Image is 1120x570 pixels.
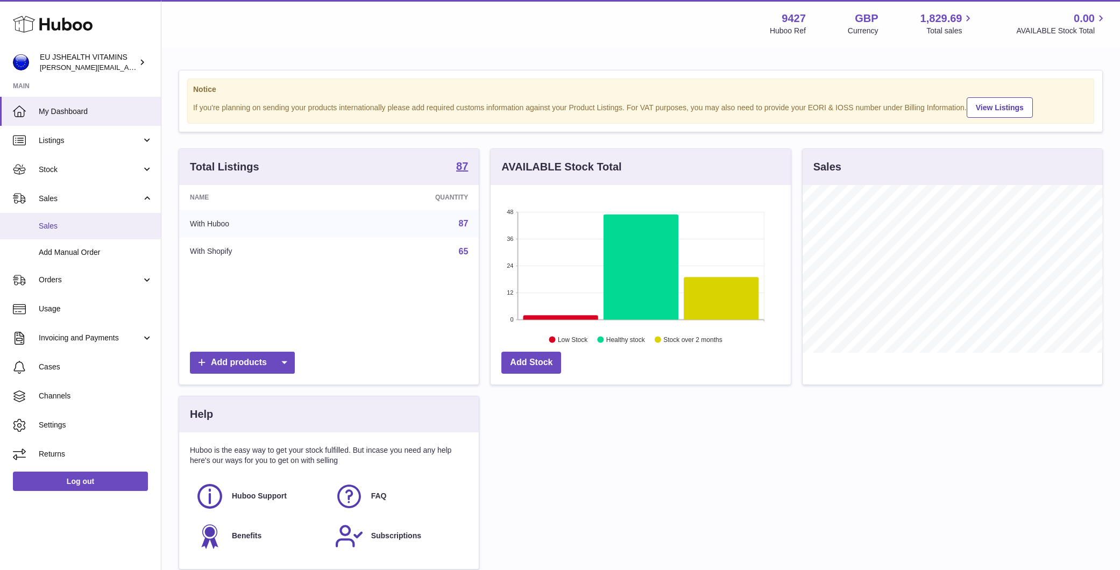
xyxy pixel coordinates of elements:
[855,11,878,26] strong: GBP
[39,221,153,231] span: Sales
[558,336,588,344] text: Low Stock
[813,160,841,174] h3: Sales
[1016,26,1107,36] span: AVAILABLE Stock Total
[39,247,153,258] span: Add Manual Order
[179,185,341,210] th: Name
[195,482,324,511] a: Huboo Support
[39,194,141,204] span: Sales
[507,262,514,269] text: 24
[232,491,287,501] span: Huboo Support
[193,84,1088,95] strong: Notice
[190,445,468,466] p: Huboo is the easy way to get your stock fulfilled. But incase you need any help here's our ways f...
[39,165,141,175] span: Stock
[39,362,153,372] span: Cases
[193,96,1088,118] div: If you're planning on sending your products internationally please add required customs informati...
[511,316,514,323] text: 0
[501,160,621,174] h3: AVAILABLE Stock Total
[371,491,387,501] span: FAQ
[606,336,646,344] text: Healthy stock
[232,531,261,541] span: Benefits
[13,472,148,491] a: Log out
[507,236,514,242] text: 36
[459,219,469,228] a: 87
[39,136,141,146] span: Listings
[459,247,469,256] a: 65
[967,97,1033,118] a: View Listings
[1074,11,1095,26] span: 0.00
[335,482,463,511] a: FAQ
[456,161,468,172] strong: 87
[664,336,722,344] text: Stock over 2 months
[40,52,137,73] div: EU JSHEALTH VITAMINS
[371,531,421,541] span: Subscriptions
[456,161,468,174] a: 87
[926,26,974,36] span: Total sales
[920,11,975,36] a: 1,829.69 Total sales
[848,26,878,36] div: Currency
[341,185,479,210] th: Quantity
[507,209,514,215] text: 48
[190,352,295,374] a: Add products
[190,160,259,174] h3: Total Listings
[507,289,514,296] text: 12
[179,238,341,266] td: With Shopify
[39,106,153,117] span: My Dashboard
[39,449,153,459] span: Returns
[39,304,153,314] span: Usage
[920,11,962,26] span: 1,829.69
[1016,11,1107,36] a: 0.00 AVAILABLE Stock Total
[39,333,141,343] span: Invoicing and Payments
[39,275,141,285] span: Orders
[335,522,463,551] a: Subscriptions
[39,391,153,401] span: Channels
[13,54,29,70] img: laura@jessicasepel.com
[179,210,341,238] td: With Huboo
[190,407,213,422] h3: Help
[195,522,324,551] a: Benefits
[501,352,561,374] a: Add Stock
[40,63,216,72] span: [PERSON_NAME][EMAIL_ADDRESS][DOMAIN_NAME]
[782,11,806,26] strong: 9427
[770,26,806,36] div: Huboo Ref
[39,420,153,430] span: Settings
